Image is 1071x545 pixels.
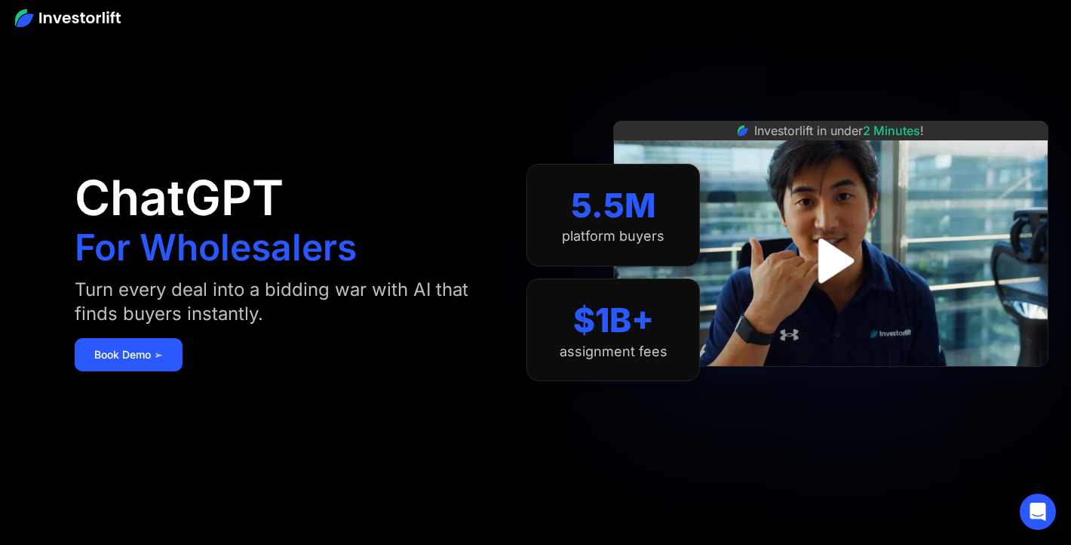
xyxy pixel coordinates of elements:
div: assignment fees [560,343,667,360]
h1: ChatGPT [75,174,284,222]
div: $1B+ [573,300,654,340]
span: 2 Minutes [863,123,920,138]
div: Open Intercom Messenger [1020,494,1056,530]
div: 5.5M [571,186,656,226]
div: Investorlift in under ! [754,122,924,140]
a: Book Demo ➢ [75,338,183,371]
div: Turn every deal into a bidding war with AI that finds buyers instantly. [75,278,496,326]
h1: For Wholesalers [75,229,357,266]
iframe: Customer reviews powered by Trustpilot [718,374,944,393]
div: platform buyers [562,228,664,245]
a: open lightbox [797,227,864,294]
